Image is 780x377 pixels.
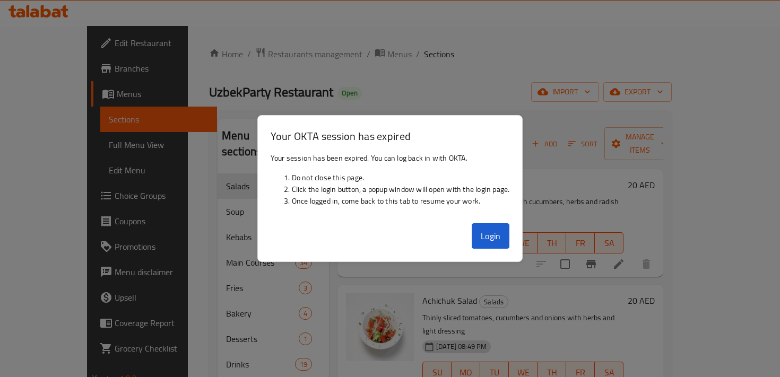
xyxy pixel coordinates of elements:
li: Click the login button, a popup window will open with the login page. [292,183,510,195]
li: Do not close this page. [292,172,510,183]
h3: Your OKTA session has expired [271,128,510,144]
li: Once logged in, come back to this tab to resume your work. [292,195,510,207]
div: Your session has been expired. You can log back in with OKTA. [258,148,523,219]
button: Login [472,223,510,249]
